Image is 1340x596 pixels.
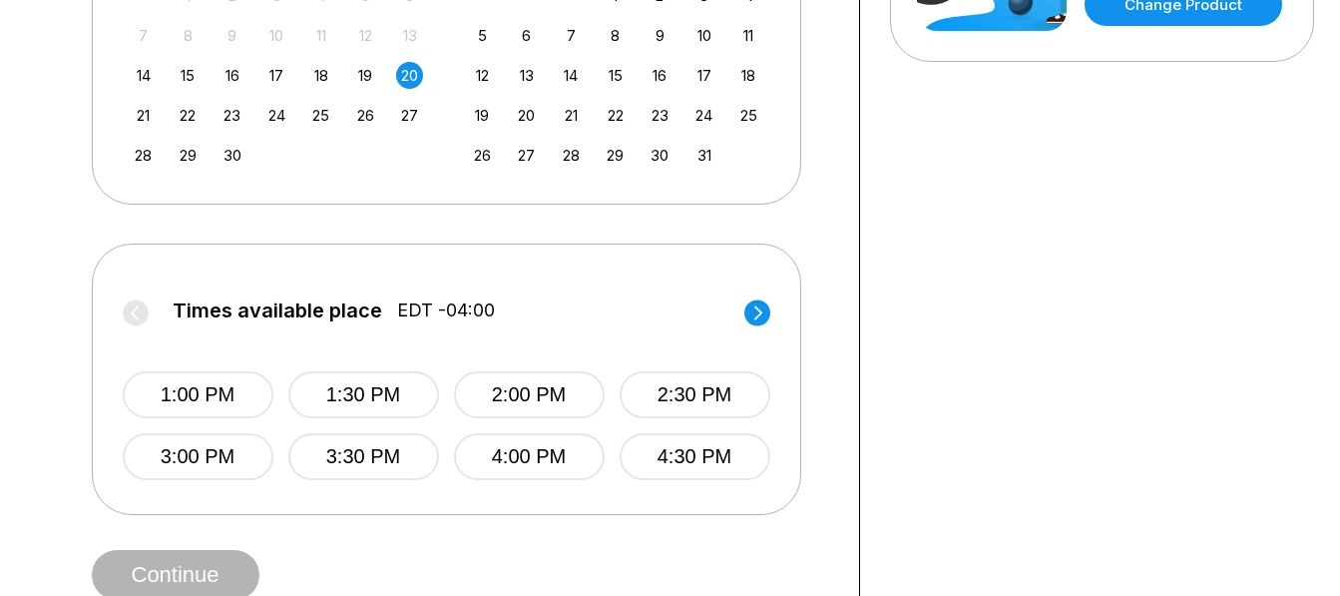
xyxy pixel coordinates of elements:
[513,22,540,49] div: Choose Monday, October 6th, 2025
[647,142,673,169] div: Choose Thursday, October 30th, 2025
[469,102,496,129] div: Choose Sunday, October 19th, 2025
[690,62,717,89] div: Choose Friday, October 17th, 2025
[620,371,770,418] button: 2:30 PM
[219,62,245,89] div: Choose Tuesday, September 16th, 2025
[513,142,540,169] div: Choose Monday, October 27th, 2025
[130,102,157,129] div: Choose Sunday, September 21st, 2025
[647,62,673,89] div: Choose Thursday, October 16th, 2025
[397,299,495,321] span: EDT -04:00
[558,62,585,89] div: Choose Tuesday, October 14th, 2025
[735,22,762,49] div: Choose Saturday, October 11th, 2025
[469,62,496,89] div: Choose Sunday, October 12th, 2025
[602,62,629,89] div: Choose Wednesday, October 15th, 2025
[130,62,157,89] div: Choose Sunday, September 14th, 2025
[454,371,605,418] button: 2:00 PM
[123,371,273,418] button: 1:00 PM
[175,142,202,169] div: Choose Monday, September 29th, 2025
[263,62,290,89] div: Choose Wednesday, September 17th, 2025
[175,102,202,129] div: Choose Monday, September 22nd, 2025
[352,102,379,129] div: Choose Friday, September 26th, 2025
[469,22,496,49] div: Choose Sunday, October 5th, 2025
[735,62,762,89] div: Choose Saturday, October 18th, 2025
[558,142,585,169] div: Choose Tuesday, October 28th, 2025
[396,62,423,89] div: Choose Saturday, September 20th, 2025
[130,142,157,169] div: Choose Sunday, September 28th, 2025
[219,102,245,129] div: Choose Tuesday, September 23rd, 2025
[173,299,382,321] span: Times available place
[735,102,762,129] div: Choose Saturday, October 25th, 2025
[307,22,334,49] div: Not available Thursday, September 11th, 2025
[123,433,273,480] button: 3:00 PM
[690,22,717,49] div: Choose Friday, October 10th, 2025
[513,62,540,89] div: Choose Monday, October 13th, 2025
[130,22,157,49] div: Not available Sunday, September 7th, 2025
[396,22,423,49] div: Not available Saturday, September 13th, 2025
[219,142,245,169] div: Choose Tuesday, September 30th, 2025
[690,102,717,129] div: Choose Friday, October 24th, 2025
[175,22,202,49] div: Not available Monday, September 8th, 2025
[558,22,585,49] div: Choose Tuesday, October 7th, 2025
[620,433,770,480] button: 4:30 PM
[352,62,379,89] div: Choose Friday, September 19th, 2025
[175,62,202,89] div: Choose Monday, September 15th, 2025
[469,142,496,169] div: Choose Sunday, October 26th, 2025
[690,142,717,169] div: Choose Friday, October 31st, 2025
[396,102,423,129] div: Choose Saturday, September 27th, 2025
[454,433,605,480] button: 4:00 PM
[558,102,585,129] div: Choose Tuesday, October 21st, 2025
[288,371,439,418] button: 1:30 PM
[263,102,290,129] div: Choose Wednesday, September 24th, 2025
[647,102,673,129] div: Choose Thursday, October 23rd, 2025
[263,22,290,49] div: Not available Wednesday, September 10th, 2025
[352,22,379,49] div: Not available Friday, September 12th, 2025
[647,22,673,49] div: Choose Thursday, October 9th, 2025
[307,102,334,129] div: Choose Thursday, September 25th, 2025
[602,142,629,169] div: Choose Wednesday, October 29th, 2025
[219,22,245,49] div: Not available Tuesday, September 9th, 2025
[307,62,334,89] div: Choose Thursday, September 18th, 2025
[602,102,629,129] div: Choose Wednesday, October 22nd, 2025
[288,433,439,480] button: 3:30 PM
[513,102,540,129] div: Choose Monday, October 20th, 2025
[602,22,629,49] div: Choose Wednesday, October 8th, 2025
